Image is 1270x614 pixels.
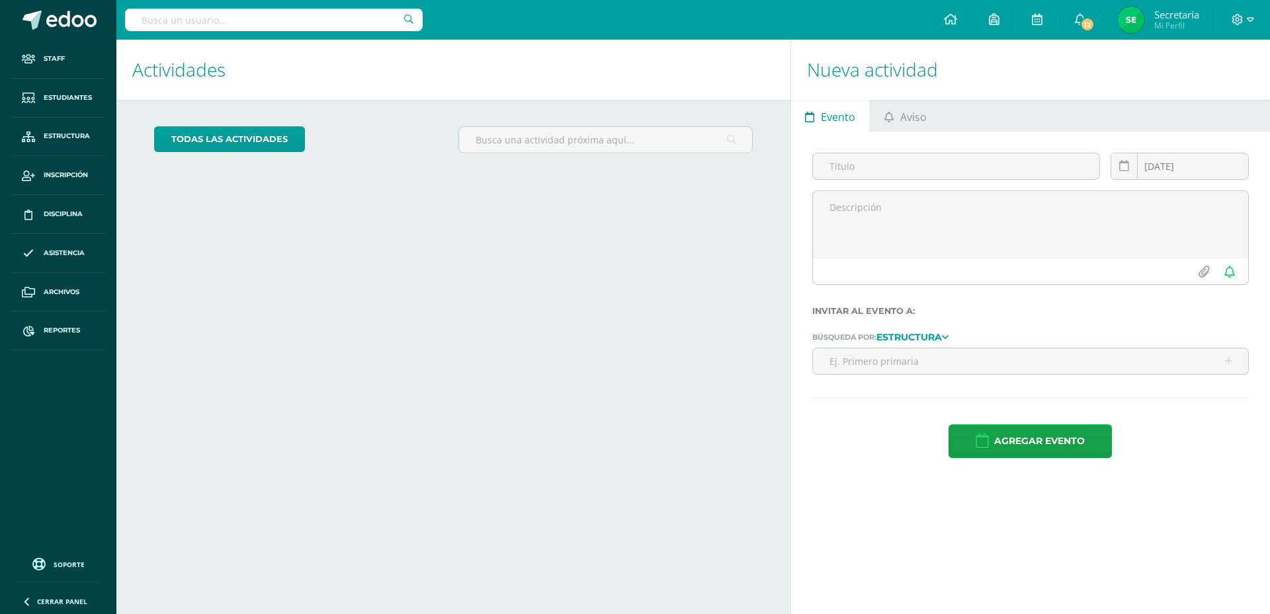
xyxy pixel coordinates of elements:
input: Título [813,153,1099,179]
h1: Nueva actividad [807,40,1254,100]
span: Estructura [44,131,90,141]
h1: Actividades [132,40,775,100]
span: Cerrar panel [37,597,87,606]
span: Búsqueda por: [812,332,876,342]
a: Staff [11,40,106,79]
span: Agregar evento [994,425,1085,457]
input: Ej. Primero primaria [813,348,1248,374]
input: Fecha de entrega [1111,153,1248,179]
span: Evento [821,101,855,133]
span: Inscripción [44,170,88,180]
a: Estructura [11,118,106,157]
span: Mi Perfil [1154,20,1199,31]
span: Staff [44,54,65,64]
a: Soporte [16,555,101,572]
a: Reportes [11,311,106,350]
img: bb51d92fe231030405650637fd24292c.png [1118,7,1144,33]
a: Archivos [11,273,106,312]
span: Soporte [54,560,85,569]
span: 12 [1080,17,1095,32]
span: Secretaría [1154,8,1199,21]
input: Busca una actividad próxima aquí... [459,127,752,153]
span: Estudiantes [44,93,92,103]
button: Agregar evento [949,424,1112,458]
a: Disciplina [11,195,106,234]
span: Disciplina [44,209,83,219]
span: Archivos [44,287,79,297]
a: todas las Actividades [154,126,305,152]
strong: Estructura [876,331,942,343]
a: Evento [791,100,870,132]
span: Reportes [44,325,80,336]
span: Asistencia [44,248,85,258]
a: Estructura [876,332,949,341]
a: Inscripción [11,156,106,195]
input: Busca un usuario... [125,9,423,31]
a: Aviso [870,100,941,132]
a: Asistencia [11,234,106,273]
a: Estudiantes [11,79,106,118]
label: Invitar al evento a: [812,306,1249,316]
span: Aviso [900,101,927,133]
